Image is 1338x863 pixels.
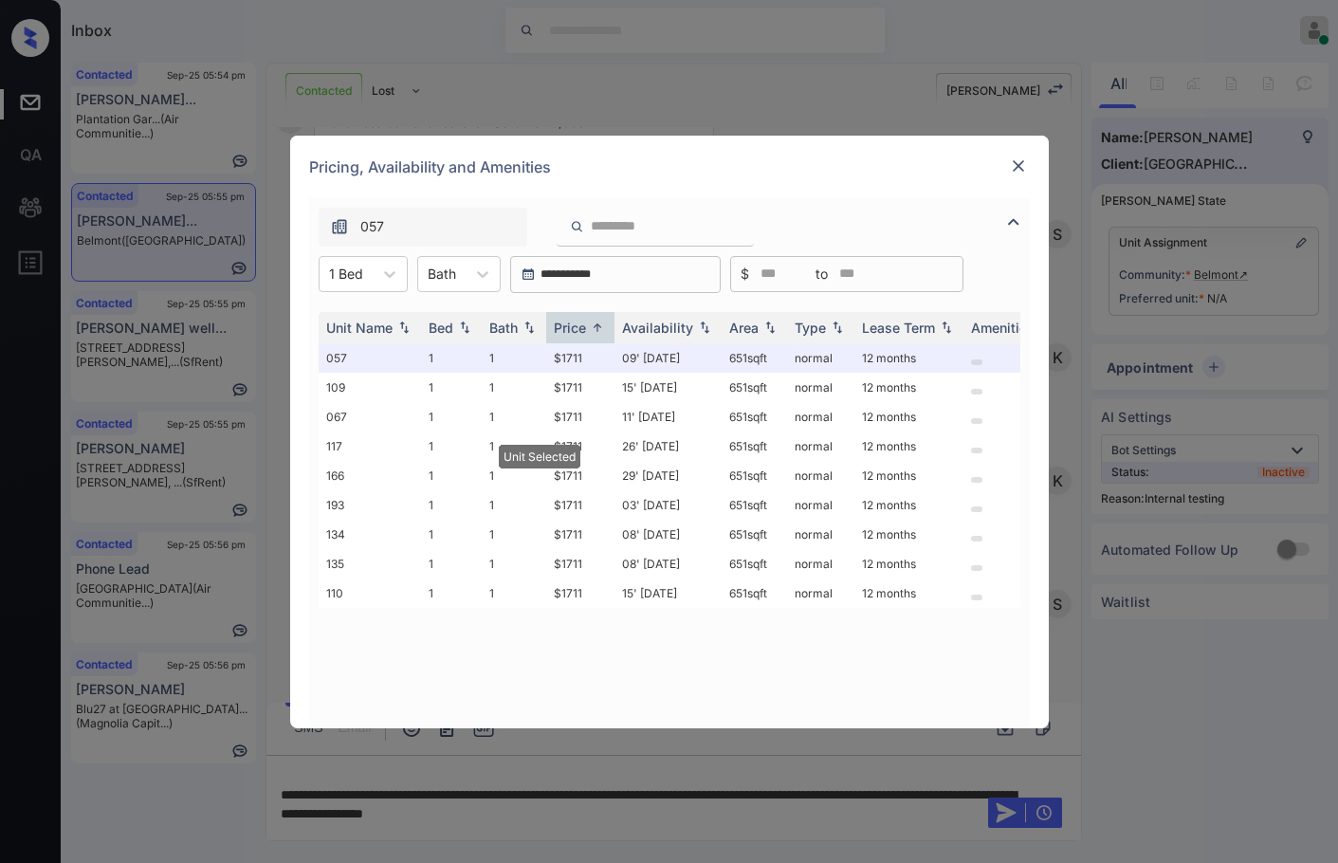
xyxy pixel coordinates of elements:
td: 651 sqft [722,402,787,431]
td: normal [787,431,854,461]
td: 12 months [854,402,963,431]
td: $1711 [546,373,614,402]
td: 15' [DATE] [614,373,722,402]
span: $ [741,264,749,285]
span: 057 [360,216,384,237]
td: 11' [DATE] [614,402,722,431]
td: 1 [421,578,482,608]
div: Amenities [971,320,1035,336]
img: sorting [761,321,779,334]
img: icon-zuma [330,217,349,236]
td: 1 [482,549,546,578]
td: 067 [319,402,421,431]
div: Price [554,320,586,336]
td: 193 [319,490,421,520]
td: normal [787,490,854,520]
td: 09' [DATE] [614,343,722,373]
td: normal [787,578,854,608]
img: sorting [828,321,847,334]
td: 651 sqft [722,490,787,520]
td: 12 months [854,520,963,549]
td: 1 [421,461,482,490]
td: 12 months [854,490,963,520]
td: normal [787,549,854,578]
td: normal [787,461,854,490]
span: to [816,264,828,285]
td: 1 [482,373,546,402]
td: 26' [DATE] [614,431,722,461]
td: 651 sqft [722,549,787,578]
td: 1 [482,402,546,431]
td: normal [787,402,854,431]
td: 29' [DATE] [614,461,722,490]
td: 057 [319,343,421,373]
div: Pricing, Availability and Amenities [290,136,1049,198]
td: 651 sqft [722,578,787,608]
td: 135 [319,549,421,578]
img: sorting [937,321,956,334]
div: Lease Term [862,320,935,336]
td: 1 [482,343,546,373]
div: Bath [489,320,518,336]
td: 12 months [854,549,963,578]
td: 1 [421,431,482,461]
td: 651 sqft [722,373,787,402]
td: $1711 [546,549,614,578]
td: 651 sqft [722,520,787,549]
td: 109 [319,373,421,402]
td: $1711 [546,490,614,520]
td: 15' [DATE] [614,578,722,608]
td: 110 [319,578,421,608]
td: $1711 [546,402,614,431]
td: 1 [421,549,482,578]
td: 134 [319,520,421,549]
td: 12 months [854,578,963,608]
td: 1 [421,343,482,373]
td: 1 [421,520,482,549]
td: 651 sqft [722,461,787,490]
td: $1711 [546,343,614,373]
td: 1 [421,373,482,402]
div: Area [729,320,759,336]
td: 1 [482,520,546,549]
div: Type [795,320,826,336]
td: 651 sqft [722,431,787,461]
td: normal [787,520,854,549]
td: 08' [DATE] [614,549,722,578]
img: icon-zuma [570,218,584,235]
img: sorting [520,321,539,334]
img: icon-zuma [1002,211,1025,233]
td: 12 months [854,373,963,402]
td: 12 months [854,343,963,373]
td: 1 [482,461,546,490]
td: 03' [DATE] [614,490,722,520]
td: 12 months [854,431,963,461]
img: sorting [588,321,607,335]
td: normal [787,343,854,373]
td: 08' [DATE] [614,520,722,549]
td: 1 [421,490,482,520]
td: $1711 [546,461,614,490]
td: 166 [319,461,421,490]
td: $1711 [546,578,614,608]
td: 1 [482,431,546,461]
td: 1 [421,402,482,431]
img: sorting [455,321,474,334]
td: 651 sqft [722,343,787,373]
td: 1 [482,578,546,608]
td: $1711 [546,520,614,549]
td: 117 [319,431,421,461]
img: sorting [394,321,413,334]
div: Unit Name [326,320,393,336]
img: close [1009,156,1028,175]
td: 1 [482,490,546,520]
td: $1711 [546,431,614,461]
div: Availability [622,320,693,336]
div: Bed [429,320,453,336]
td: 12 months [854,461,963,490]
img: sorting [695,321,714,334]
td: normal [787,373,854,402]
